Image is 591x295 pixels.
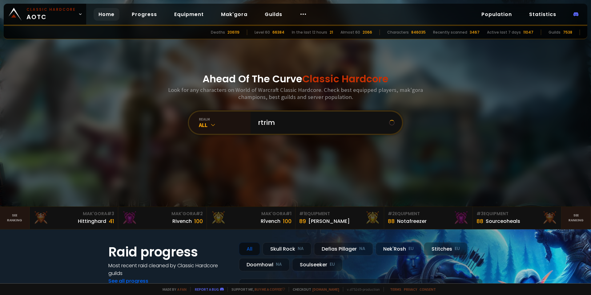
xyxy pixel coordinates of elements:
[195,287,219,292] a: Report a bug
[107,211,114,217] span: # 3
[199,117,251,121] div: realm
[470,30,480,35] div: 3467
[388,211,469,217] div: Equipment
[308,217,350,225] div: [PERSON_NAME]
[486,217,520,225] div: Sourceoheals
[255,30,270,35] div: Level 60
[216,8,252,21] a: Mak'gora
[476,217,483,225] div: 88
[227,287,285,292] span: Support me,
[561,207,591,229] a: Seeranking
[302,72,388,86] span: Classic Hardcore
[292,30,327,35] div: In the last 12 hours
[260,8,287,21] a: Guilds
[4,4,86,25] a: Classic HardcoreAOTC
[404,287,417,292] a: Privacy
[94,8,119,21] a: Home
[283,217,291,225] div: 100
[33,211,114,217] div: Mak'Gora
[239,242,260,256] div: All
[159,287,187,292] span: Made by
[411,30,426,35] div: 846035
[199,121,251,129] div: All
[376,242,421,256] div: Nek'Rosh
[203,72,388,86] h1: Ahead Of The Curve
[384,207,473,229] a: #2Equipment88Notafreezer
[122,211,203,217] div: Mak'Gora
[261,217,280,225] div: Rîvench
[78,217,106,225] div: Hittinghard
[363,30,372,35] div: 2066
[388,211,395,217] span: # 2
[330,261,335,268] small: EU
[312,287,339,292] a: [DOMAIN_NAME]
[127,8,162,21] a: Progress
[359,246,365,252] small: NA
[108,262,231,277] h4: Most recent raid cleaned by Classic Hardcore guilds
[26,7,76,12] small: Classic Hardcore
[397,217,427,225] div: Notafreezer
[524,8,561,21] a: Statistics
[298,246,304,252] small: NA
[473,207,561,229] a: #3Equipment88Sourceoheals
[476,211,484,217] span: # 3
[299,211,380,217] div: Equipment
[330,30,333,35] div: 21
[172,217,192,225] div: Rivench
[314,242,373,256] div: Defias Pillager
[476,8,517,21] a: Population
[408,246,414,252] small: EU
[299,217,306,225] div: 89
[476,211,557,217] div: Equipment
[388,217,395,225] div: 88
[207,207,295,229] a: Mak'Gora#1Rîvench100
[563,30,572,35] div: 7538
[194,217,203,225] div: 100
[108,277,148,285] a: See all progress
[420,287,436,292] a: Consent
[433,30,467,35] div: Recently scanned
[211,211,291,217] div: Mak'Gora
[455,246,460,252] small: EU
[340,30,360,35] div: Almost 60
[239,279,483,295] a: a month agozgpetri on godDefias Pillager8 /90
[118,207,207,229] a: Mak'Gora#2Rivench100
[169,8,209,21] a: Equipment
[166,86,425,100] h3: Look for any characters on World of Warcraft Classic Hardcore. Check best equipped players, mak'g...
[343,287,380,292] span: v. d752d5 - production
[390,287,401,292] a: Terms
[289,287,339,292] span: Checkout
[276,261,282,268] small: NA
[286,211,291,217] span: # 1
[487,30,521,35] div: Active last 7 days
[549,30,561,35] div: Guilds
[263,242,312,256] div: Skull Rock
[211,30,225,35] div: Deaths
[177,287,187,292] a: a fan
[196,211,203,217] span: # 2
[108,242,231,262] h1: Raid progress
[109,217,114,225] div: 41
[424,242,468,256] div: Stitches
[30,207,118,229] a: Mak'Gora#3Hittinghard41
[254,112,389,134] input: Search a character...
[239,258,290,271] div: Doomhowl
[292,258,343,271] div: Soulseeker
[387,30,409,35] div: Characters
[227,30,239,35] div: 206119
[255,287,285,292] a: Buy me a coffee
[26,7,76,22] span: AOTC
[299,211,305,217] span: # 1
[272,30,284,35] div: 66384
[295,207,384,229] a: #1Equipment89[PERSON_NAME]
[523,30,533,35] div: 11047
